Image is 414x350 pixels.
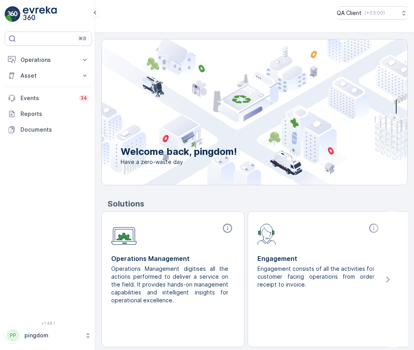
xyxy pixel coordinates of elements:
p: Documents [21,126,89,134]
p: ( +03:00 ) [365,10,385,16]
button: Asset [5,68,92,84]
p: Operations Management [111,254,235,263]
p: Engagement consists of all the activities for customer facing operations from order receipt to in... [257,265,375,289]
p: ⌘B [78,35,86,42]
img: logo [5,6,21,22]
span: Have a zero-waste day [121,158,237,166]
p: QA Client [337,9,362,17]
img: city illustration [66,39,407,185]
p: Operations [21,56,76,64]
div: PP [7,329,19,342]
a: Reports [5,106,92,122]
img: logo_light-DOdMpM7g.png [23,6,57,22]
p: Reports [21,110,89,118]
span: v 1.48.1 [5,321,92,326]
img: module-icon [257,223,276,245]
img: module-icon [111,223,137,245]
button: Operations [5,52,92,68]
p: Engagement [257,254,381,263]
button: QA Client(+03:00) [337,6,408,20]
p: pingdom [24,331,81,339]
p: Operations Management digitises all the actions performed to deliver a service on the field. It p... [111,265,228,304]
button: PPpingdom [5,327,92,344]
p: Asset [21,72,76,80]
p: Welcome back, pingdom! [121,145,237,158]
a: Documents [5,122,92,138]
p: Events [21,94,74,102]
a: Events34 [5,90,92,106]
p: 34 [80,95,87,101]
p: Solutions [108,198,408,210]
